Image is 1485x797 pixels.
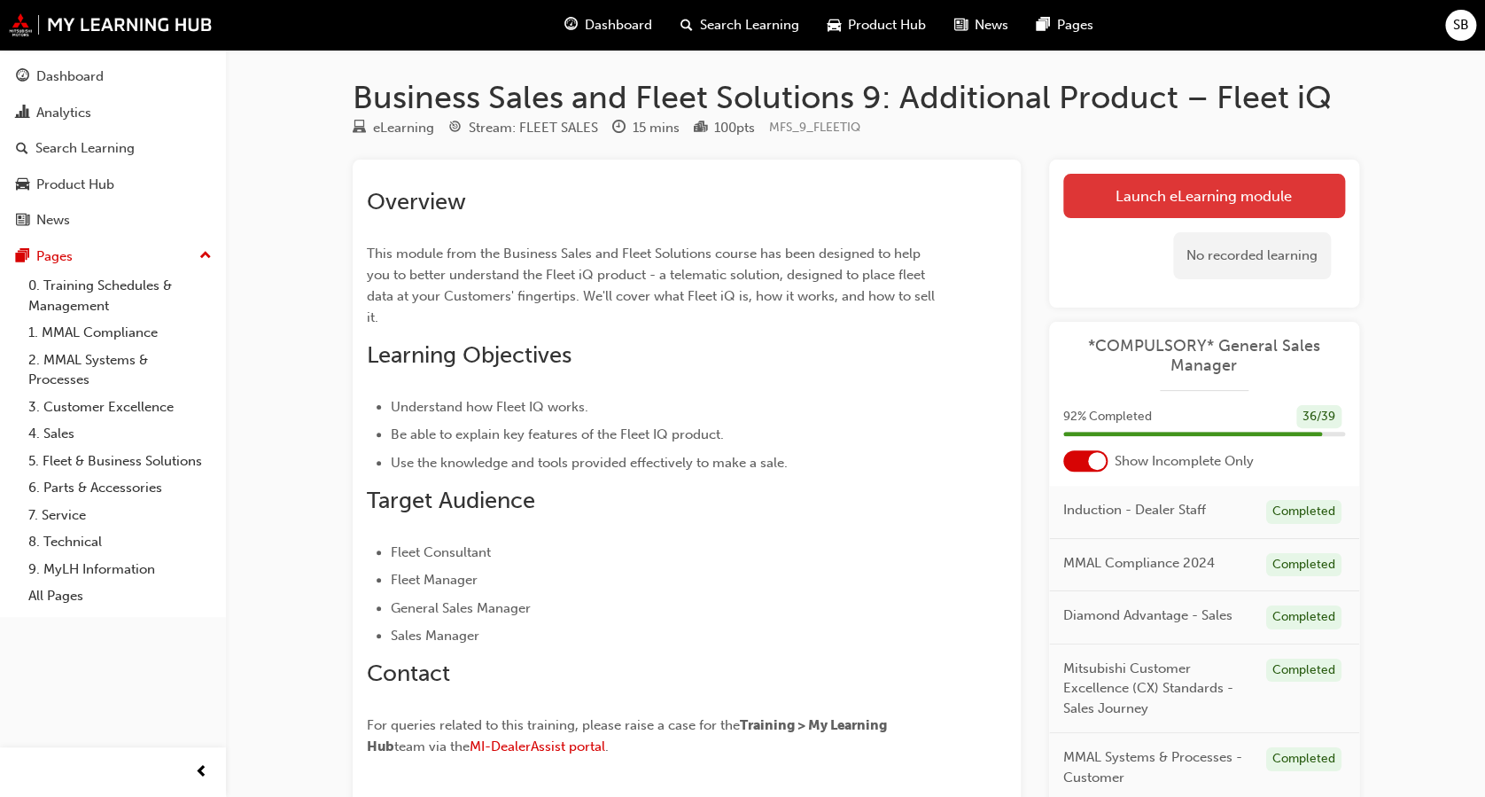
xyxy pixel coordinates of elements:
span: pages-icon [1037,14,1050,36]
span: Be able to explain key features of the Fleet IQ product. [391,426,724,442]
a: 9. MyLH Information [21,556,219,583]
span: MMAL Systems & Processes - Customer [1063,747,1252,787]
div: Points [694,117,755,139]
a: Analytics [7,97,219,129]
a: MI-DealerAssist portal [470,738,605,754]
button: DashboardAnalyticsSearch LearningProduct HubNews [7,57,219,240]
span: news-icon [954,14,968,36]
div: Completed [1266,606,1341,629]
span: Search Learning [700,15,799,35]
span: Contact [367,660,450,687]
div: Dashboard [36,66,104,87]
div: Product Hub [36,175,114,195]
div: Completed [1266,500,1341,524]
span: Product Hub [848,15,926,35]
a: News [7,204,219,237]
a: guage-iconDashboard [550,7,666,43]
a: 6. Parts & Accessories [21,474,219,502]
button: Pages [7,240,219,273]
a: search-iconSearch Learning [666,7,813,43]
a: 0. Training Schedules & Management [21,272,219,319]
a: 3. Customer Excellence [21,394,219,421]
span: Learning Objectives [367,341,571,369]
div: Stream [448,117,598,139]
span: General Sales Manager [391,600,531,616]
span: MMAL Compliance 2024 [1063,553,1215,574]
a: *COMPULSORY* General Sales Manager [1063,336,1345,376]
span: Mitsubishi Customer Excellence (CX) Standards - Sales Journey [1063,659,1252,719]
div: Duration [612,117,680,139]
span: 92 % Completed [1063,407,1152,427]
a: news-iconNews [940,7,1022,43]
a: Launch eLearning module [1063,174,1345,218]
a: 2. MMAL Systems & Processes [21,347,219,394]
div: 36 / 39 [1296,405,1341,429]
button: SB [1445,10,1476,41]
span: Use the knowledge and tools provided effectively to make a sale. [391,455,788,471]
span: Diamond Advantage - Sales [1063,606,1232,626]
span: Pages [1057,15,1093,35]
a: pages-iconPages [1022,7,1108,43]
span: Overview [367,188,466,215]
span: team via the [394,738,470,754]
div: News [36,210,70,231]
span: up-icon [199,245,212,268]
span: search-icon [16,141,28,157]
span: chart-icon [16,105,29,121]
div: Type [353,117,434,139]
div: Completed [1266,747,1341,771]
a: 1. MMAL Compliance [21,319,219,347]
div: 100 pts [714,118,755,138]
span: Show Incomplete Only [1115,451,1254,472]
span: SB [1453,15,1469,35]
a: All Pages [21,582,219,610]
a: 7. Service [21,502,219,529]
a: Search Learning [7,132,219,165]
div: Analytics [36,103,91,123]
a: car-iconProduct Hub [813,7,940,43]
a: 5. Fleet & Business Solutions [21,448,219,475]
span: This module from the Business Sales and Fleet Solutions course has been designed to help you to b... [367,246,938,325]
span: clock-icon [612,121,626,137]
span: news-icon [16,213,29,229]
div: Pages [36,246,73,267]
span: Target Audience [367,487,535,514]
a: Dashboard [7,60,219,93]
span: . [605,738,609,754]
span: Understand how Fleet IQ works. [391,399,588,415]
a: Product Hub [7,168,219,201]
div: Stream: FLEET SALES [469,118,598,138]
div: Completed [1266,553,1341,577]
span: prev-icon [195,762,208,784]
span: podium-icon [694,121,707,137]
span: Sales Manager [391,628,479,644]
span: target-icon [448,121,462,137]
span: car-icon [828,14,841,36]
span: search-icon [680,14,693,36]
span: Fleet Manager [391,572,478,588]
span: Induction - Dealer Staff [1063,500,1206,520]
a: 4. Sales [21,420,219,448]
span: For queries related to this training, please raise a case for the [367,717,740,733]
div: 15 mins [633,118,680,138]
span: Fleet Consultant [391,544,491,560]
span: News [975,15,1008,35]
span: guage-icon [16,69,29,85]
span: Learning resource code [769,120,860,135]
span: pages-icon [16,249,29,265]
span: Dashboard [585,15,652,35]
div: No recorded learning [1173,232,1331,279]
div: Search Learning [35,138,135,159]
h1: Business Sales and Fleet Solutions 9: Additional Product – Fleet iQ [353,78,1359,117]
a: 8. Technical [21,528,219,556]
div: eLearning [373,118,434,138]
span: car-icon [16,177,29,193]
img: mmal [9,13,213,36]
span: learningResourceType_ELEARNING-icon [353,121,366,137]
div: Completed [1266,659,1341,683]
span: guage-icon [564,14,578,36]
